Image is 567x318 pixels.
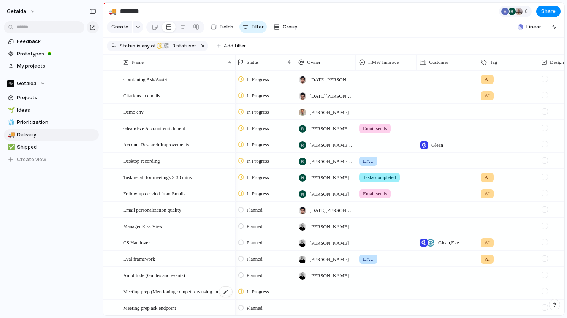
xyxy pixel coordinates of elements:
[123,189,185,198] span: Follow-up dervied from Emails
[310,223,349,231] span: [PERSON_NAME]
[541,8,556,15] span: Share
[363,174,396,181] span: Tasks completed
[4,78,99,89] button: Getaida
[485,239,490,247] span: AI
[368,59,399,66] span: HMW Improve
[108,6,117,16] div: 🚚
[120,43,135,49] span: Status
[123,140,189,149] span: Account Research Improvements
[490,59,497,66] span: Tag
[310,239,349,247] span: [PERSON_NAME]
[107,21,132,33] button: Create
[247,141,269,149] span: In Progress
[485,190,490,198] span: AI
[310,207,352,214] span: [DATE][PERSON_NAME]
[485,76,490,83] span: AI
[4,117,99,128] div: 🧊Prioritization
[247,92,269,100] span: In Progress
[247,125,269,132] span: In Progress
[363,255,374,263] span: DAU
[123,74,168,83] span: Combining Ask/Assist
[137,43,141,49] span: is
[17,131,96,139] span: Delivery
[431,141,443,149] span: Glean
[4,48,99,60] a: Prototypes
[310,92,352,100] span: [DATE][PERSON_NAME]
[135,42,157,50] button: isany of
[515,21,544,33] button: Linear
[239,21,267,33] button: Filter
[170,43,197,49] span: statuses
[247,272,263,279] span: Planned
[536,6,561,17] button: Share
[8,130,13,139] div: 🚚
[4,141,99,153] a: ✅Shipped
[247,108,269,116] span: In Progress
[7,143,14,151] button: ✅
[17,156,46,163] span: Create view
[247,174,269,181] span: In Progress
[526,23,541,31] span: Linear
[4,104,99,116] a: 🌱Ideas
[17,38,96,45] span: Feedback
[247,190,269,198] span: In Progress
[485,174,490,181] span: AI
[485,92,490,100] span: AI
[17,94,96,101] span: Projects
[310,109,349,116] span: [PERSON_NAME]
[429,59,448,66] span: Customer
[123,238,150,247] span: CS Handover
[310,125,352,133] span: [PERSON_NAME] [PERSON_NAME]
[363,157,374,165] span: DAU
[485,255,490,263] span: AI
[207,21,236,33] button: Fields
[7,8,26,15] span: getaida
[220,23,233,31] span: Fields
[7,131,14,139] button: 🚚
[170,43,176,49] span: 3
[132,59,144,66] span: Name
[8,143,13,152] div: ✅
[3,5,40,17] button: getaida
[4,60,99,72] a: My projects
[310,174,349,182] span: [PERSON_NAME]
[17,80,36,87] span: Getaida
[4,36,99,47] a: Feedback
[17,143,96,151] span: Shipped
[310,272,349,280] span: [PERSON_NAME]
[363,125,387,132] span: Email sends
[7,106,14,114] button: 🌱
[270,21,301,33] button: Group
[141,43,155,49] span: any of
[8,118,13,127] div: 🧊
[4,129,99,141] a: 🚚Delivery
[438,239,459,247] span: Glean , Eve
[247,157,269,165] span: In Progress
[310,76,352,84] span: [DATE][PERSON_NAME]
[17,62,96,70] span: My projects
[247,255,263,263] span: Planned
[247,76,269,83] span: In Progress
[123,205,181,214] span: Email personalization quality
[252,23,264,31] span: Filter
[310,158,352,165] span: [PERSON_NAME] [PERSON_NAME]
[525,8,530,15] span: 6
[310,190,349,198] span: [PERSON_NAME]
[123,172,192,181] span: Task recall for meetings > 30 mins
[247,304,263,312] span: Planned
[224,43,246,49] span: Add filter
[123,123,185,132] span: Glean/Eve Account enrichment
[247,288,269,296] span: In Progress
[17,50,96,58] span: Prototypes
[212,41,250,51] button: Add filter
[283,23,298,31] span: Group
[247,223,263,230] span: Planned
[4,92,99,103] a: Projects
[106,5,119,17] button: 🚚
[123,107,144,116] span: Demo env
[8,106,13,114] div: 🌱
[247,59,259,66] span: Status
